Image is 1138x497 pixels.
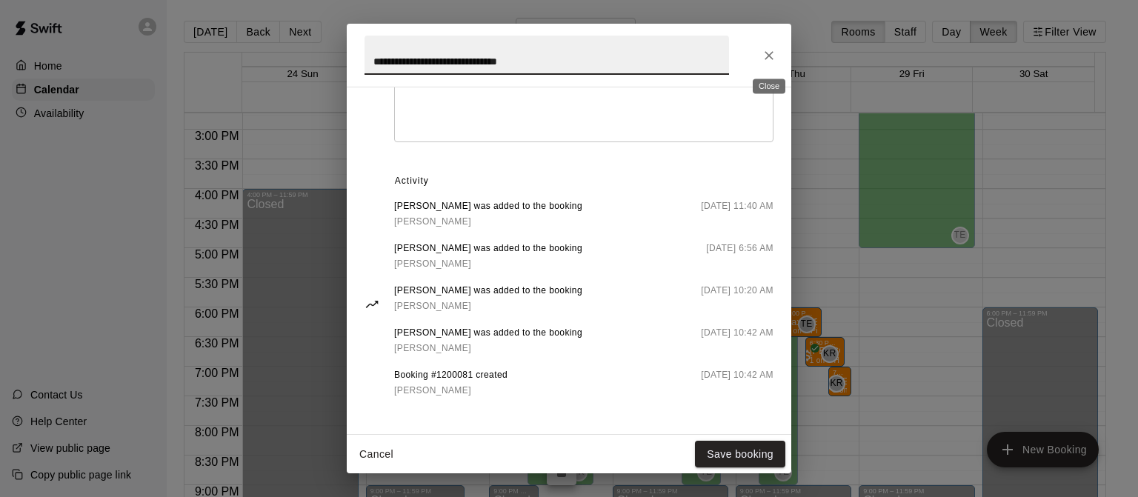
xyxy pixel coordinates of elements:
span: [DATE] 6:56 AM [706,241,773,272]
span: [PERSON_NAME] was added to the booking [394,284,582,298]
button: Close [756,42,782,69]
button: Cancel [353,441,400,468]
span: [PERSON_NAME] was added to the booking [394,326,582,341]
span: [DATE] 11:40 AM [701,199,773,230]
a: [PERSON_NAME] [394,214,582,230]
a: [PERSON_NAME] [394,298,582,314]
span: Activity [395,170,773,193]
span: [PERSON_NAME] was added to the booking [394,199,582,214]
button: Save booking [695,441,785,468]
span: [PERSON_NAME] [394,385,471,396]
span: [PERSON_NAME] [394,216,471,227]
span: [DATE] 10:20 AM [701,284,773,314]
a: [PERSON_NAME] [394,341,582,356]
span: [PERSON_NAME] [394,301,471,311]
span: [DATE] 10:42 AM [701,326,773,356]
a: [PERSON_NAME] [394,256,582,272]
span: [DATE] 10:42 AM [701,368,773,398]
span: [PERSON_NAME] [394,258,471,269]
svg: Activity [365,297,379,312]
a: [PERSON_NAME] [394,383,508,398]
div: Close [753,79,785,93]
span: [PERSON_NAME] [394,343,471,353]
span: Booking #1200081 created [394,368,508,383]
span: [PERSON_NAME] was added to the booking [394,241,582,256]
